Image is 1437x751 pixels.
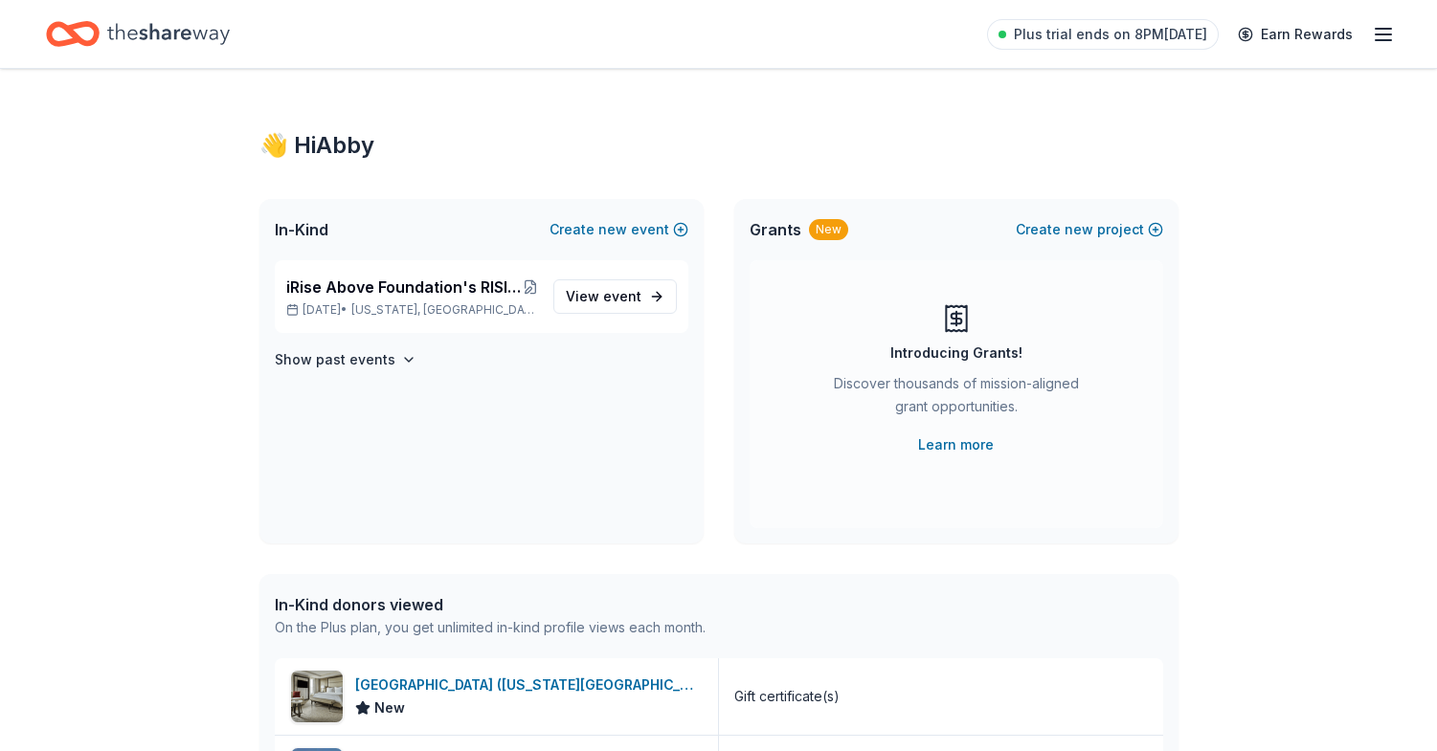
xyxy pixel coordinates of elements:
[1065,218,1093,241] span: new
[918,433,994,456] a: Learn more
[603,288,641,304] span: event
[734,685,840,708] div: Gift certificate(s)
[1226,17,1364,52] a: Earn Rewards
[275,616,706,639] div: On the Plus plan, you get unlimited in-kind profile views each month.
[890,342,1022,364] div: Introducing Grants!
[291,671,343,722] img: Image for Four Seasons Hotel (Washington DC)
[275,348,395,371] h4: Show past events
[46,11,230,56] a: Home
[374,696,405,719] span: New
[286,276,523,298] span: iRise Above Foundation's RISING ABOVE Book Launch Celebration during [MEDICAL_DATA] Awareness Month
[351,302,537,318] span: [US_STATE], [GEOGRAPHIC_DATA]
[750,218,801,241] span: Grants
[550,218,688,241] button: Createnewevent
[1016,218,1163,241] button: Createnewproject
[275,348,416,371] button: Show past events
[355,674,703,696] div: [GEOGRAPHIC_DATA] ([US_STATE][GEOGRAPHIC_DATA])
[275,593,706,616] div: In-Kind donors viewed
[826,372,1087,426] div: Discover thousands of mission-aligned grant opportunities.
[598,218,627,241] span: new
[566,285,641,308] span: View
[259,130,1179,161] div: 👋 Hi Abby
[286,302,538,318] p: [DATE] •
[987,19,1219,50] a: Plus trial ends on 8PM[DATE]
[809,219,848,240] div: New
[553,279,677,314] a: View event
[1014,23,1207,46] span: Plus trial ends on 8PM[DATE]
[275,218,328,241] span: In-Kind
